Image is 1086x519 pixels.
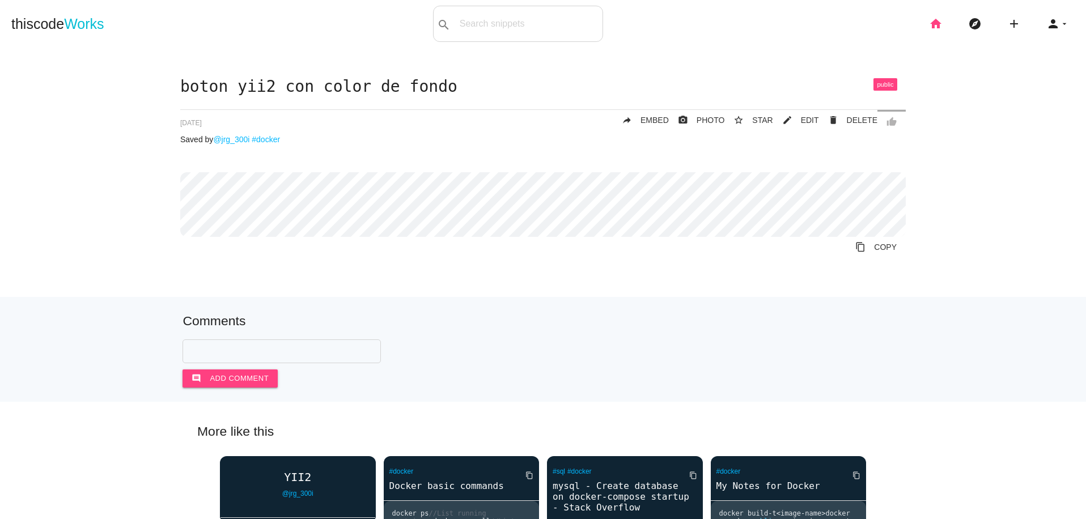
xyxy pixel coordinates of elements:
[1007,6,1021,42] i: add
[680,465,697,486] a: Copy to Clipboard
[11,6,104,42] a: thiscodeWorks
[968,6,982,42] i: explore
[773,110,819,130] a: mode_editEDIT
[282,490,313,497] a: @jrg_300i
[613,110,669,130] a: replyEMBED
[847,116,877,125] span: DELETE
[434,6,454,41] button: search
[678,110,688,130] i: photo_camera
[525,465,533,486] i: content_copy
[716,467,741,475] a: #docker
[929,6,943,42] i: home
[220,471,376,483] a: YII2
[192,369,201,388] i: comment
[711,479,867,492] a: My Notes for Docker
[697,116,725,125] span: PHOTO
[821,509,825,517] span: >
[183,314,903,328] h5: Comments
[733,110,744,130] i: star_border
[801,116,819,125] span: EDIT
[846,237,906,257] a: Copy to Clipboard
[752,116,773,125] span: STAR
[622,110,632,130] i: reply
[180,424,906,439] h5: More like this
[213,135,249,144] a: @jrg_300i
[180,119,202,127] span: [DATE]
[843,465,860,486] a: Copy to Clipboard
[719,509,769,517] span: docker build
[454,12,603,36] input: Search snippets
[180,78,906,96] h1: boton yii2 con color de fondo
[669,110,725,130] a: photo_cameraPHOTO
[768,509,772,517] span: -
[772,509,776,517] span: t
[183,369,278,388] button: commentAdd comment
[64,16,104,32] span: Works
[180,135,906,144] p: Saved by
[516,465,533,486] a: Copy to Clipboard
[437,7,451,43] i: search
[819,110,877,130] a: Delete Post
[252,135,280,144] a: #docker
[855,237,866,257] i: content_copy
[547,479,703,514] a: mysql - Create database on docker-compose startup - Stack Overflow
[828,110,838,130] i: delete
[389,467,414,475] a: #docker
[782,110,792,130] i: mode_edit
[805,509,821,517] span: name
[1046,6,1060,42] i: person
[724,110,773,130] button: star_borderSTAR
[689,465,697,486] i: content_copy
[384,479,540,492] a: Docker basic commands
[553,467,565,475] a: #sql
[392,509,429,517] span: docker ps
[852,465,860,486] i: content_copy
[1060,6,1069,42] i: arrow_drop_down
[567,467,592,475] a: #docker
[640,116,669,125] span: EMBED
[801,509,805,517] span: -
[780,509,801,517] span: image
[777,509,780,517] span: <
